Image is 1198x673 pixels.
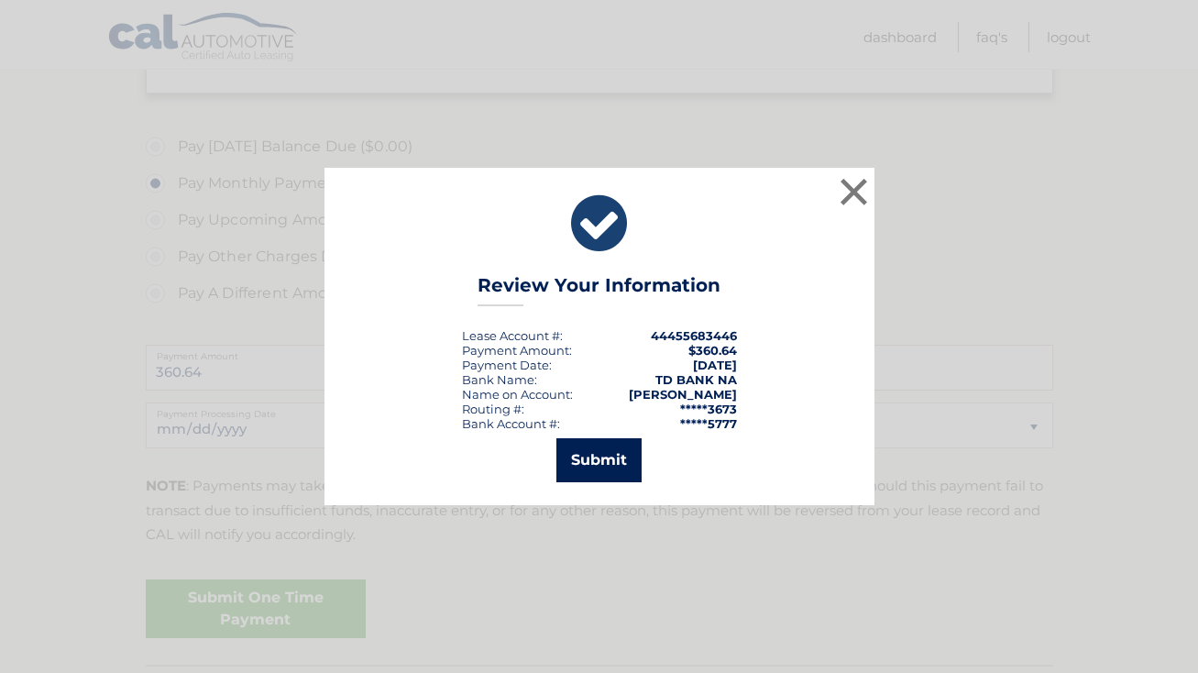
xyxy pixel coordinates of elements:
[462,358,549,372] span: Payment Date
[651,328,737,343] strong: 44455683446
[836,173,873,210] button: ×
[462,343,572,358] div: Payment Amount:
[462,402,524,416] div: Routing #:
[556,438,642,482] button: Submit
[462,372,537,387] div: Bank Name:
[462,358,552,372] div: :
[693,358,737,372] span: [DATE]
[462,328,563,343] div: Lease Account #:
[462,387,573,402] div: Name on Account:
[462,416,560,431] div: Bank Account #:
[655,372,737,387] strong: TD BANK NA
[688,343,737,358] span: $360.64
[478,274,720,306] h3: Review Your Information
[629,387,737,402] strong: [PERSON_NAME]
